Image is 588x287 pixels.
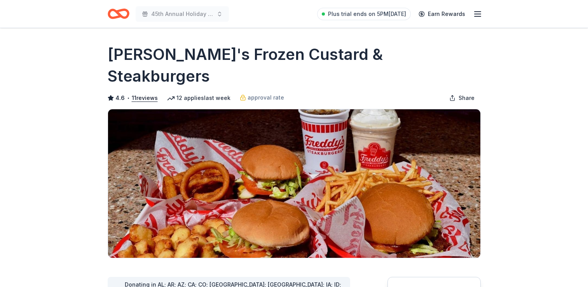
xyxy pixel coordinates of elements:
[328,9,406,19] span: Plus trial ends on 5PM[DATE]
[108,44,481,87] h1: [PERSON_NAME]'s Frozen Custard & Steakburgers
[132,93,158,103] button: 11reviews
[115,93,125,103] span: 4.6
[127,95,129,101] span: •
[414,7,470,21] a: Earn Rewards
[248,93,284,102] span: approval rate
[136,6,229,22] button: 45th Annual Holiday Craft Show
[167,93,230,103] div: 12 applies last week
[151,9,213,19] span: 45th Annual Holiday Craft Show
[443,90,481,106] button: Share
[108,109,480,258] img: Image for Freddy's Frozen Custard & Steakburgers
[240,93,284,102] a: approval rate
[459,93,475,103] span: Share
[317,8,411,20] a: Plus trial ends on 5PM[DATE]
[108,5,129,23] a: Home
